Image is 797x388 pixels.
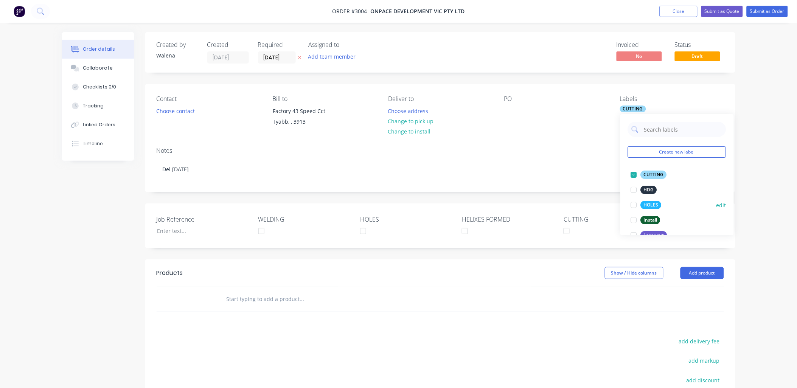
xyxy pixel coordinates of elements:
[266,106,342,130] div: Factory 43 Speed CctTyabb, , 3913
[683,375,724,385] button: add discount
[258,215,353,224] label: WELDING
[62,96,134,115] button: Tracking
[62,115,134,134] button: Linked Orders
[226,292,378,307] input: Start typing to add a product...
[641,231,667,239] div: Laser cut
[641,171,667,179] div: CUTTING
[258,41,300,48] div: Required
[14,6,25,17] img: Factory
[628,200,665,210] button: HOLES
[157,147,724,154] div: Notes
[628,169,670,180] button: CUTTING
[564,215,658,224] label: CUTTING
[304,51,360,62] button: Add team member
[83,140,103,147] div: Timeline
[273,106,336,116] div: Factory 43 Speed Cct
[157,215,251,224] label: Job Reference
[620,106,646,112] div: CUTTING
[747,6,788,17] button: Submit as Order
[384,106,432,116] button: Choose address
[83,121,115,128] div: Linked Orders
[83,65,113,71] div: Collaborate
[157,268,183,278] div: Products
[272,95,376,102] div: Bill to
[83,84,116,90] div: Checklists 0/0
[628,215,663,225] button: Install
[83,46,115,53] div: Order details
[157,41,198,48] div: Created by
[384,126,435,137] button: Change to install
[628,146,726,158] button: Create new label
[716,201,726,209] button: edit
[62,78,134,96] button: Checklists 0/0
[617,41,666,48] div: Invoiced
[273,116,336,127] div: Tyabb, , 3913
[207,41,249,48] div: Created
[675,41,724,48] div: Status
[617,51,662,61] span: No
[62,134,134,153] button: Timeline
[641,186,657,194] div: HDG
[360,215,455,224] label: HOLES
[685,355,724,366] button: add markup
[62,59,134,78] button: Collaborate
[643,122,722,137] input: Search labels
[332,8,371,15] span: Order #3004 -
[605,267,663,279] button: Show / Hide columns
[62,40,134,59] button: Order details
[309,41,384,48] div: Assigned to
[152,106,199,116] button: Choose contact
[641,201,662,209] div: HOLES
[701,6,743,17] button: Submit as Quote
[680,267,724,279] button: Add product
[384,116,438,126] button: Change to pick up
[660,6,698,17] button: Close
[157,158,724,181] div: Del [DATE]
[620,95,724,102] div: Labels
[628,230,670,241] button: Laser cut
[157,95,260,102] div: Contact
[628,185,660,195] button: HDG
[504,95,608,102] div: PO
[83,102,104,109] div: Tracking
[641,216,660,224] div: Install
[675,51,720,61] span: Draft
[371,8,465,15] span: Onpace Development Vic Pty Ltd
[388,95,492,102] div: Deliver to
[675,336,724,346] button: add delivery fee
[157,51,198,59] div: Walena
[462,215,556,224] label: HELIXES FORMED
[309,51,360,62] button: Add team member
